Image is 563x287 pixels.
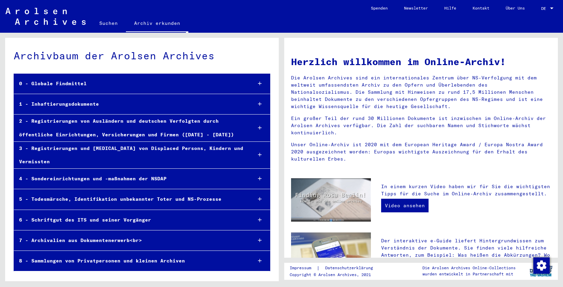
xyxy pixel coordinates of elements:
p: Ein großer Teil der rund 30 Millionen Dokumente ist inzwischen im Online-Archiv der Arolsen Archi... [291,115,551,136]
span: DE [541,6,549,11]
img: eguide.jpg [291,232,371,286]
h1: Herzlich willkommen im Online-Archiv! [291,55,551,69]
div: 3 - Registrierungen und [MEDICAL_DATA] von Displaced Persons, Kindern und Vermissten [14,142,246,168]
a: Video ansehen [381,199,429,212]
div: 7 - Archivalien aus Dokumentenerwerb<br> [14,234,246,247]
a: Archiv erkunden [126,15,188,33]
div: Zustimmung ändern [533,257,549,273]
a: Impressum [290,265,317,272]
p: wurden entwickelt in Partnerschaft mit [422,271,516,277]
div: 0 - Globale Findmittel [14,77,246,90]
a: Datenschutzerklärung [320,265,381,272]
div: Archivbaum der Arolsen Archives [14,48,270,63]
div: 5 - Todesmärsche, Identifikation unbekannter Toter und NS-Prozesse [14,193,246,206]
div: 8 - Sammlungen von Privatpersonen und kleinen Archiven [14,254,246,268]
p: Unser Online-Archiv ist 2020 mit dem European Heritage Award / Europa Nostra Award 2020 ausgezeic... [291,141,551,163]
img: Arolsen_neg.svg [5,8,86,25]
a: Suchen [91,15,126,31]
p: Die Arolsen Archives sind ein internationales Zentrum über NS-Verfolgung mit dem weltweit umfasse... [291,74,551,110]
div: 1 - Inhaftierungsdokumente [14,97,246,111]
div: 4 - Sondereinrichtungen und -maßnahmen der NSDAP [14,172,246,185]
p: Der interaktive e-Guide liefert Hintergrundwissen zum Verständnis der Dokumente. Sie finden viele... [381,237,551,266]
div: 6 - Schriftgut des ITS und seiner Vorgänger [14,213,246,227]
img: video.jpg [291,178,371,222]
div: 2 - Registrierungen von Ausländern und deutschen Verfolgten durch öffentliche Einrichtungen, Vers... [14,115,246,141]
p: Die Arolsen Archives Online-Collections [422,265,516,271]
p: Copyright © Arolsen Archives, 2021 [290,272,381,278]
img: Zustimmung ändern [533,257,550,274]
div: | [290,265,381,272]
img: yv_logo.png [528,262,554,280]
p: In einem kurzen Video haben wir für Sie die wichtigsten Tipps für die Suche im Online-Archiv zusa... [381,183,551,197]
